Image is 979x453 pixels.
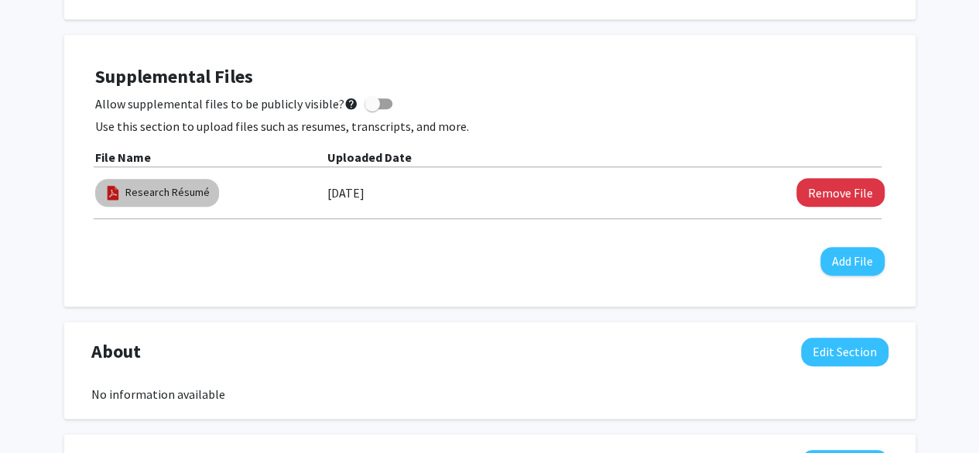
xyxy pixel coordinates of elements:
[796,178,885,207] button: Remove Research Résumé File
[95,149,151,165] b: File Name
[91,338,141,365] span: About
[95,117,885,136] p: Use this section to upload files such as resumes, transcripts, and more.
[801,338,888,366] button: Edit About
[12,383,66,441] iframe: Chat
[125,184,210,201] a: Research Résumé
[95,66,885,88] h4: Supplemental Files
[820,247,885,276] button: Add File
[91,385,888,403] div: No information available
[344,94,358,113] mat-icon: help
[327,149,412,165] b: Uploaded Date
[95,94,358,113] span: Allow supplemental files to be publicly visible?
[327,180,365,206] label: [DATE]
[104,184,122,201] img: pdf_icon.png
